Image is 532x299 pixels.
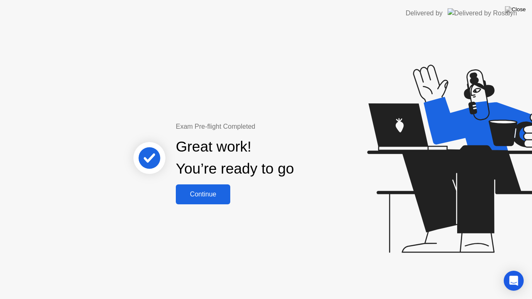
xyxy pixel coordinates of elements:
div: Open Intercom Messenger [504,271,524,291]
img: Delivered by Rosalyn [448,8,517,18]
div: Delivered by [406,8,443,18]
button: Continue [176,184,230,204]
img: Close [505,6,526,13]
div: Great work! You’re ready to go [176,136,294,180]
div: Exam Pre-flight Completed [176,122,347,132]
div: Continue [178,191,228,198]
